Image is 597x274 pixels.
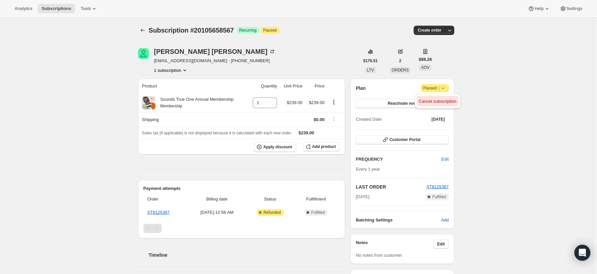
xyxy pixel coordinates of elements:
[426,184,449,189] a: ST8125387
[149,27,234,34] span: Subscription #20105658567
[356,239,433,249] h3: Notes
[143,192,188,206] th: Order
[418,28,441,33] span: Create order
[566,6,582,11] span: Settings
[138,112,248,127] th: Shipping
[155,96,234,109] div: Sounds True One Annual Membership
[38,4,75,13] button: Subscriptions
[556,4,586,13] button: Settings
[356,194,369,200] span: [DATE]
[524,4,554,13] button: Help
[395,56,405,66] button: 2
[356,167,380,172] span: Every 1 year
[437,215,453,225] button: Add
[160,104,182,108] small: Membership
[149,252,345,258] h2: Timeline
[356,116,381,123] span: Created Date
[328,115,339,122] button: Shipping actions
[356,85,366,91] h2: Plan
[356,99,449,108] button: Reactivate now
[356,135,449,144] button: Customer Portal
[263,28,277,33] span: Paused
[298,130,314,135] span: $239.00
[311,210,325,215] span: Fulfilled
[143,185,340,192] h2: Payment attempts
[263,144,292,150] span: Apply discount
[15,6,32,11] span: Analytics
[154,67,188,73] button: Product actions
[239,28,257,33] span: Recurring
[433,239,449,249] button: Edit
[356,217,441,223] h6: Batching Settings
[423,85,446,91] span: Paused
[279,79,304,93] th: Unit Price
[367,68,374,72] span: LTV
[77,4,101,13] button: Tools
[312,144,336,149] span: Add product
[247,79,279,93] th: Quantity
[419,99,456,104] span: Cancel subscription
[304,79,326,93] th: Price
[190,209,244,216] span: [DATE] · 12:56 AM
[356,253,402,258] span: No notes from customer
[356,156,441,163] h2: FREQUENCY
[154,48,276,55] div: [PERSON_NAME] [PERSON_NAME]
[142,96,155,109] img: product img
[81,6,91,11] span: Tools
[389,137,420,142] span: Customer Portal
[392,68,409,72] span: ORDERS
[138,79,248,93] th: Product
[417,96,458,106] button: Cancel subscription
[143,224,340,233] nav: Pagination
[426,184,449,190] button: ST8125387
[328,98,339,106] button: Product actions
[309,100,324,105] span: $239.00
[432,194,446,200] span: Fulfilled
[264,210,281,215] span: Refunded
[287,100,302,105] span: $239.00
[248,196,292,203] span: Status
[356,184,426,190] h2: LAST ORDER
[314,117,325,122] span: $0.00
[254,142,296,152] button: Apply discount
[138,26,147,35] button: Subscriptions
[421,65,429,70] span: AOV
[11,4,36,13] button: Analytics
[388,101,417,106] span: Reactivate now
[42,6,71,11] span: Subscriptions
[441,217,449,223] span: Add
[399,58,401,64] span: 2
[441,156,449,163] span: Edit
[138,48,149,59] span: Vance T Willey
[437,241,445,247] span: Edit
[428,115,449,124] button: [DATE]
[359,56,382,66] button: $176.51
[296,196,336,203] span: Fulfillment
[147,210,170,215] a: ST8125387
[414,26,445,35] button: Create order
[363,58,378,64] span: $176.51
[190,196,244,203] span: Billing date
[534,6,543,11] span: Help
[437,154,453,165] button: Edit
[142,131,292,135] span: Sales tax (if applicable) is not displayed because it is calculated with each new order.
[419,56,432,63] span: $88.26
[438,85,439,91] span: |
[574,245,590,261] div: Open Intercom Messenger
[432,117,445,122] span: [DATE]
[303,142,340,151] button: Add product
[154,58,276,64] span: [EMAIL_ADDRESS][DOMAIN_NAME] · [PHONE_NUMBER]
